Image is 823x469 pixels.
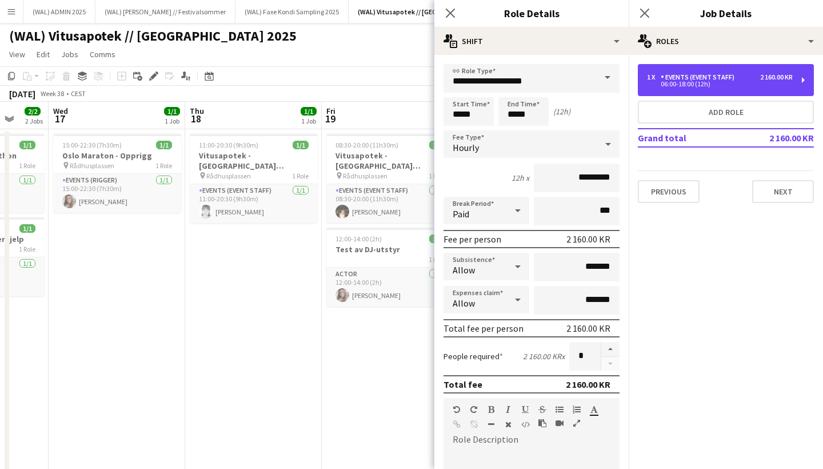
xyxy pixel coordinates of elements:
span: 17 [51,112,68,125]
div: 06:00-18:00 (12h) [647,81,793,87]
div: 1 Job [301,117,316,125]
span: Wed [53,106,68,116]
span: Thu [190,106,204,116]
span: Comms [90,49,115,59]
span: 1/1 [429,234,445,243]
span: 1 Role [429,172,445,180]
button: HTML Code [521,420,529,429]
span: View [9,49,25,59]
span: 1/1 [19,141,35,149]
h3: Vitusapotek - [GEOGRAPHIC_DATA] [GEOGRAPHIC_DATA] [190,150,318,171]
span: 1 Role [19,245,35,253]
app-job-card: 08:30-20:00 (11h30m)1/1Vitusapotek - [GEOGRAPHIC_DATA] [GEOGRAPHIC_DATA] Rådhusplassen1 RoleEvent... [326,134,454,223]
div: Events (Event Staff) [661,73,739,81]
span: 11:00-20:30 (9h30m) [199,141,258,149]
div: (12h) [553,106,570,117]
button: Ordered List [573,405,581,414]
span: 1/1 [19,224,35,233]
div: Fee per person [444,233,501,245]
span: 1 Role [155,161,172,170]
button: Fullscreen [573,419,581,428]
div: 2 160.00 KR [566,233,610,245]
h3: Oslo Maraton - Opprigg [53,150,181,161]
button: (WAL) [PERSON_NAME] // Festivalsommer [95,1,235,23]
div: 1 x [647,73,661,81]
app-card-role: Events (Rigger)1/115:00-22:30 (7h30m)[PERSON_NAME] [53,174,181,213]
td: 2 160.00 KR [742,129,814,147]
h3: Job Details [629,6,823,21]
div: 1 Job [165,117,179,125]
span: 1/1 [429,141,445,149]
div: 2 160.00 KR x [523,351,565,361]
span: Week 38 [38,89,66,98]
app-job-card: 11:00-20:30 (9h30m)1/1Vitusapotek - [GEOGRAPHIC_DATA] [GEOGRAPHIC_DATA] Rådhusplassen1 RoleEvents... [190,134,318,223]
span: Rådhusplassen [343,172,387,180]
span: 2/2 [25,107,41,116]
span: Allow [453,264,475,276]
span: Fri [326,106,335,116]
span: 12:00-14:00 (2h) [335,234,382,243]
button: Bold [487,405,495,414]
button: Underline [521,405,529,414]
div: 12h x [512,173,529,183]
app-card-role: Events (Event Staff)1/108:30-20:00 (11h30m)[PERSON_NAME] [326,184,454,223]
span: Rådhusplassen [206,172,251,180]
div: 2 160.00 KR [566,323,610,334]
button: Next [752,180,814,203]
span: 08:30-20:00 (11h30m) [335,141,398,149]
app-card-role: Actor1/112:00-14:00 (2h)[PERSON_NAME] [326,268,454,307]
span: 1 Role [292,172,309,180]
button: Text Color [590,405,598,414]
button: Undo [453,405,461,414]
h3: Role Details [434,6,629,21]
span: Allow [453,297,475,309]
button: Increase [601,342,620,357]
span: 1/1 [301,107,317,116]
button: (WAL) Vitusapotek // [GEOGRAPHIC_DATA] 2025 [349,1,510,23]
div: Total fee [444,379,482,390]
button: Paste as plain text [538,419,546,428]
button: Horizontal Line [487,420,495,429]
button: (WAL) Faxe Kondi Sampling 2025 [235,1,349,23]
a: Comms [85,47,120,62]
div: 2 Jobs [25,117,43,125]
span: Edit [37,49,50,59]
a: View [5,47,30,62]
span: 18 [188,112,204,125]
app-job-card: 12:00-14:00 (2h)1/1Test av DJ-utstyr1 RoleActor1/112:00-14:00 (2h)[PERSON_NAME] [326,228,454,307]
span: Jobs [61,49,78,59]
td: Grand total [638,129,742,147]
button: Previous [638,180,700,203]
app-card-role: Events (Event Staff)1/111:00-20:30 (9h30m)[PERSON_NAME] [190,184,318,223]
button: Redo [470,405,478,414]
button: (WAL) ADMIN 2025 [23,1,95,23]
h3: Vitusapotek - [GEOGRAPHIC_DATA] [GEOGRAPHIC_DATA] [326,150,454,171]
span: Rådhusplassen [70,161,114,170]
span: 1/1 [156,141,172,149]
label: People required [444,351,503,361]
span: Paid [453,208,469,220]
button: Strikethrough [538,405,546,414]
button: Insert video [556,419,564,428]
span: Hourly [453,142,479,153]
button: Clear Formatting [504,420,512,429]
h1: (WAL) Vitusapotek // [GEOGRAPHIC_DATA] 2025 [9,27,297,45]
span: 1 Role [19,161,35,170]
div: Total fee per person [444,323,524,334]
span: 1/1 [164,107,180,116]
app-job-card: 15:00-22:30 (7h30m)1/1Oslo Maraton - Opprigg Rådhusplassen1 RoleEvents (Rigger)1/115:00-22:30 (7h... [53,134,181,213]
button: Add role [638,101,814,124]
div: CEST [71,89,86,98]
button: Italic [504,405,512,414]
h3: Test av DJ-utstyr [326,244,454,255]
a: Jobs [57,47,83,62]
span: 15:00-22:30 (7h30m) [62,141,122,149]
div: Shift [434,27,629,55]
div: 2 160.00 KR [760,73,793,81]
span: 1/1 [293,141,309,149]
span: 1 Role [429,255,445,264]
